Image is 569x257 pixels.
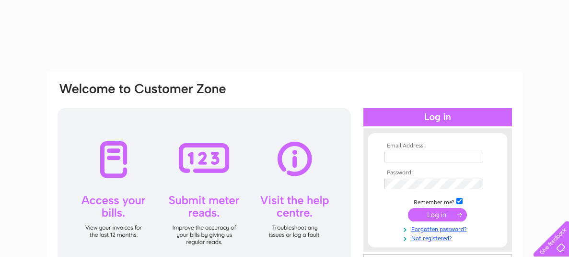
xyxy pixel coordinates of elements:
a: Forgotten password? [384,224,493,233]
td: Remember me? [382,196,493,206]
th: Password: [382,170,493,176]
a: Not registered? [384,233,493,242]
input: Submit [408,208,467,221]
th: Email Address: [382,143,493,149]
